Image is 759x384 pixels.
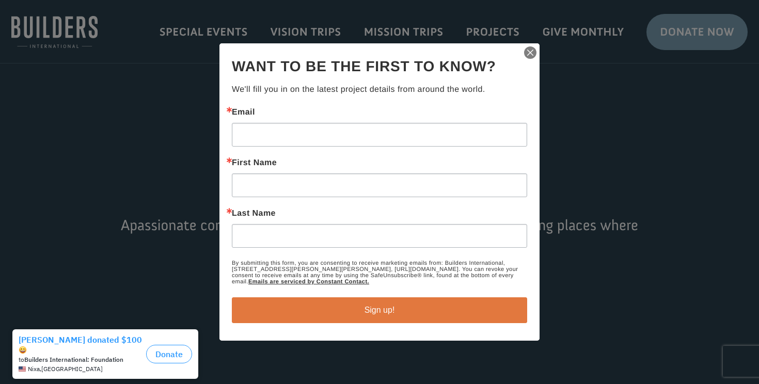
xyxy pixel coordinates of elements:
h2: Want to be the first to know? [232,56,527,77]
span: Nixa , [GEOGRAPHIC_DATA] [28,41,103,49]
button: Donate [146,21,192,39]
img: US.png [19,41,26,49]
button: Sign up! [232,297,527,323]
label: Last Name [232,210,527,218]
div: [PERSON_NAME] donated $100 [19,10,142,31]
label: First Name [232,159,527,167]
div: to [19,32,142,39]
label: Email [232,108,527,117]
strong: Builders International: Foundation [24,31,123,39]
img: emoji grinningFace [19,22,27,30]
p: By submitting this form, you are consenting to receive marketing emails from: Builders Internatio... [232,260,527,285]
p: We'll fill you in on the latest project details from around the world. [232,84,527,96]
a: Emails are serviced by Constant Contact. [248,279,369,285]
img: ctct-close-x.svg [523,45,537,60]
